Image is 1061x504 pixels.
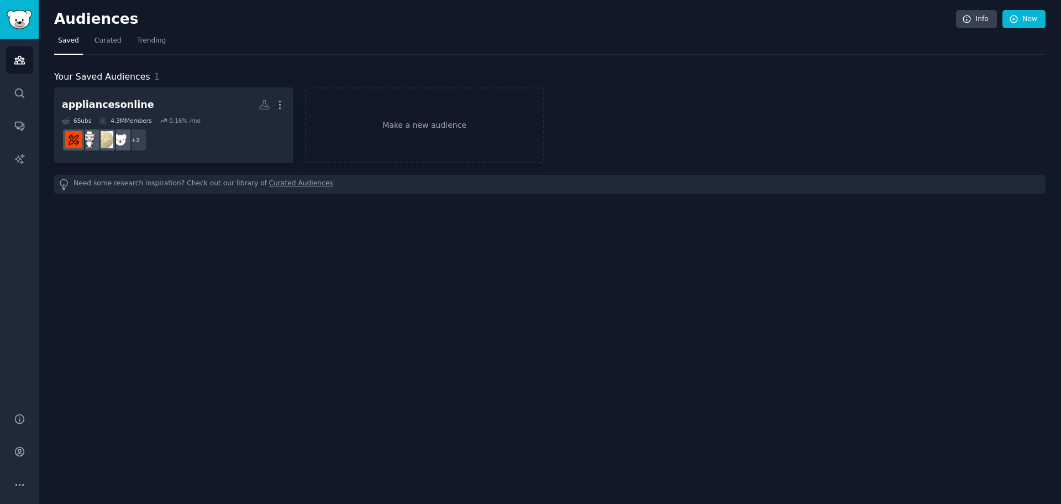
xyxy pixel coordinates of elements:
[65,131,82,148] img: AusRenovation
[956,10,997,29] a: Info
[137,36,166,46] span: Trending
[81,131,98,148] img: australia
[62,98,154,112] div: appliancesonline
[58,36,79,46] span: Saved
[99,117,151,124] div: 4.3M Members
[62,117,91,124] div: 6 Sub s
[154,71,160,82] span: 1
[54,70,150,84] span: Your Saved Audiences
[96,131,113,148] img: AusFinance
[94,36,122,46] span: Curated
[54,32,83,55] a: Saved
[91,32,125,55] a: Curated
[269,179,333,190] a: Curated Audiences
[54,175,1046,194] div: Need some research inspiration? Check out our library of
[1002,10,1046,29] a: New
[169,117,201,124] div: 0.16 % /mo
[124,128,147,152] div: + 2
[133,32,170,55] a: Trending
[54,87,293,163] a: appliancesonline6Subs4.3MMembers0.16% /mo+2AskAnAustralianAusFinanceaustraliaAusRenovation
[305,87,544,163] a: Make a new audience
[7,10,32,29] img: GummySearch logo
[54,11,956,28] h2: Audiences
[112,131,129,148] img: AskAnAustralian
